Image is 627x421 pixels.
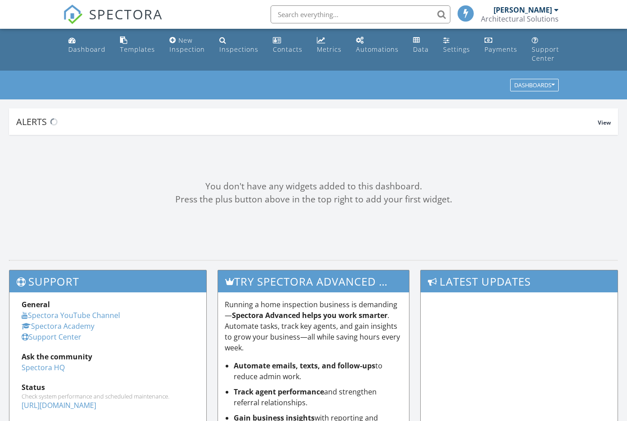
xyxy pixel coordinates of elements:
a: Templates [116,32,159,58]
strong: Track agent performance [234,387,324,397]
div: Metrics [317,45,342,54]
div: Dashboard [68,45,106,54]
span: View [598,119,611,126]
div: Payments [485,45,517,54]
div: Check system performance and scheduled maintenance. [22,393,194,400]
strong: Spectora Advanced helps you work smarter [232,310,387,320]
strong: Automate emails, texts, and follow-ups [234,361,375,371]
div: Dashboards [514,82,555,89]
h3: Try spectora advanced [DATE] [218,270,409,292]
div: Press the plus button above in the top right to add your first widget. [9,193,618,206]
a: SPECTORA [63,12,163,31]
div: New Inspection [169,36,205,54]
a: Support Center [22,332,81,342]
li: and strengthen referral relationships. [234,386,403,408]
div: Templates [120,45,155,54]
li: to reduce admin work. [234,360,403,382]
a: Spectora YouTube Channel [22,310,120,320]
a: Contacts [269,32,306,58]
a: Data [409,32,432,58]
div: [PERSON_NAME] [494,5,552,14]
a: Inspections [216,32,262,58]
a: Automations (Basic) [352,32,402,58]
div: Alerts [16,116,598,128]
button: Dashboards [510,79,559,92]
div: Contacts [273,45,302,54]
h3: Latest Updates [421,270,618,292]
div: Status [22,382,194,393]
input: Search everything... [271,5,450,23]
p: Running a home inspection business is demanding— . Automate tasks, track key agents, and gain ins... [225,299,403,353]
a: Metrics [313,32,345,58]
img: The Best Home Inspection Software - Spectora [63,4,83,24]
a: [URL][DOMAIN_NAME] [22,400,96,410]
a: Dashboard [65,32,109,58]
a: New Inspection [166,32,209,58]
div: Ask the community [22,351,194,362]
a: Spectora HQ [22,363,65,372]
div: Inspections [219,45,258,54]
div: Data [413,45,429,54]
strong: General [22,300,50,309]
a: Payments [481,32,521,58]
div: Support Center [532,45,559,63]
a: Settings [440,32,474,58]
a: Support Center [528,32,563,67]
div: Automations [356,45,399,54]
span: SPECTORA [89,4,163,23]
div: You don't have any widgets added to this dashboard. [9,180,618,193]
div: Architectural Solutions [481,14,559,23]
a: Spectora Academy [22,321,94,331]
h3: Support [9,270,206,292]
div: Settings [443,45,470,54]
